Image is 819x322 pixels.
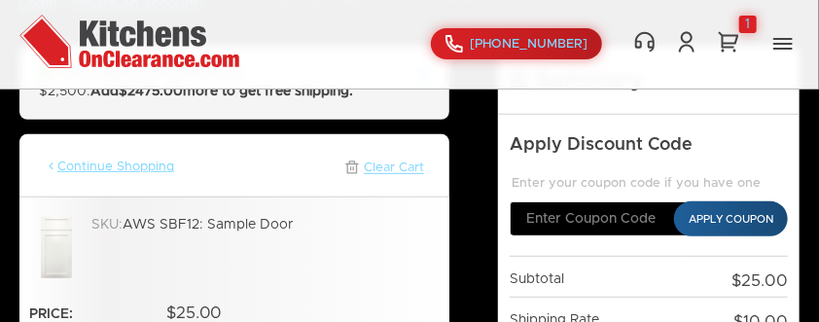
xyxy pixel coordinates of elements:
[731,273,788,289] span: $25.00
[91,217,440,284] div: AWS SBF12: Sample Door
[41,217,72,278] img: VW_sample_1.4.jpg
[674,201,788,236] button: Apply Coupon
[166,305,223,321] span: $25.00
[766,28,800,59] button: Toggle Navigation
[45,160,174,177] a: Continue Shopping
[91,218,123,232] span: SKU:
[470,38,588,51] span: [PHONE_NUMBER]
[119,85,183,98] span: $2475.00
[19,15,239,68] img: Kitchens On Clearance
[340,160,424,177] a: Clear Cart
[431,28,602,59] a: [PHONE_NUMBER]
[510,257,688,298] td: Subtotal
[510,176,788,192] legend: Enter your coupon code if you have one
[510,201,703,236] input: Enter Coupon Code
[715,30,742,54] a: 1
[90,85,353,98] strong: Add more to get free shipping.
[739,16,757,33] div: 1
[510,134,788,157] h5: Apply Discount Code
